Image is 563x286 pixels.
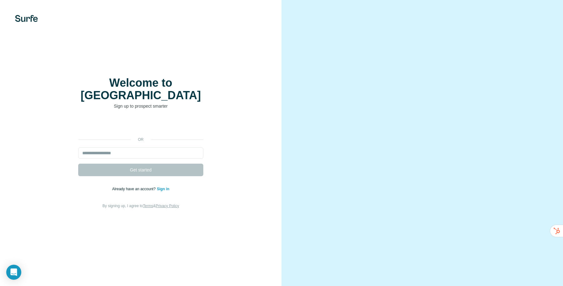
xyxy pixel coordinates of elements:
span: Already have an account? [112,187,157,191]
a: Sign in [157,187,169,191]
h1: Welcome to [GEOGRAPHIC_DATA] [78,77,203,102]
a: Privacy Policy [156,204,179,208]
img: Surfe's logo [15,15,38,22]
p: Sign up to prospect smarter [78,103,203,109]
p: or [131,137,151,142]
iframe: Bouton "Se connecter avec Google" [75,119,206,132]
span: By signing up, I agree to & [103,204,179,208]
div: Open Intercom Messenger [6,265,21,280]
a: Terms [143,204,153,208]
